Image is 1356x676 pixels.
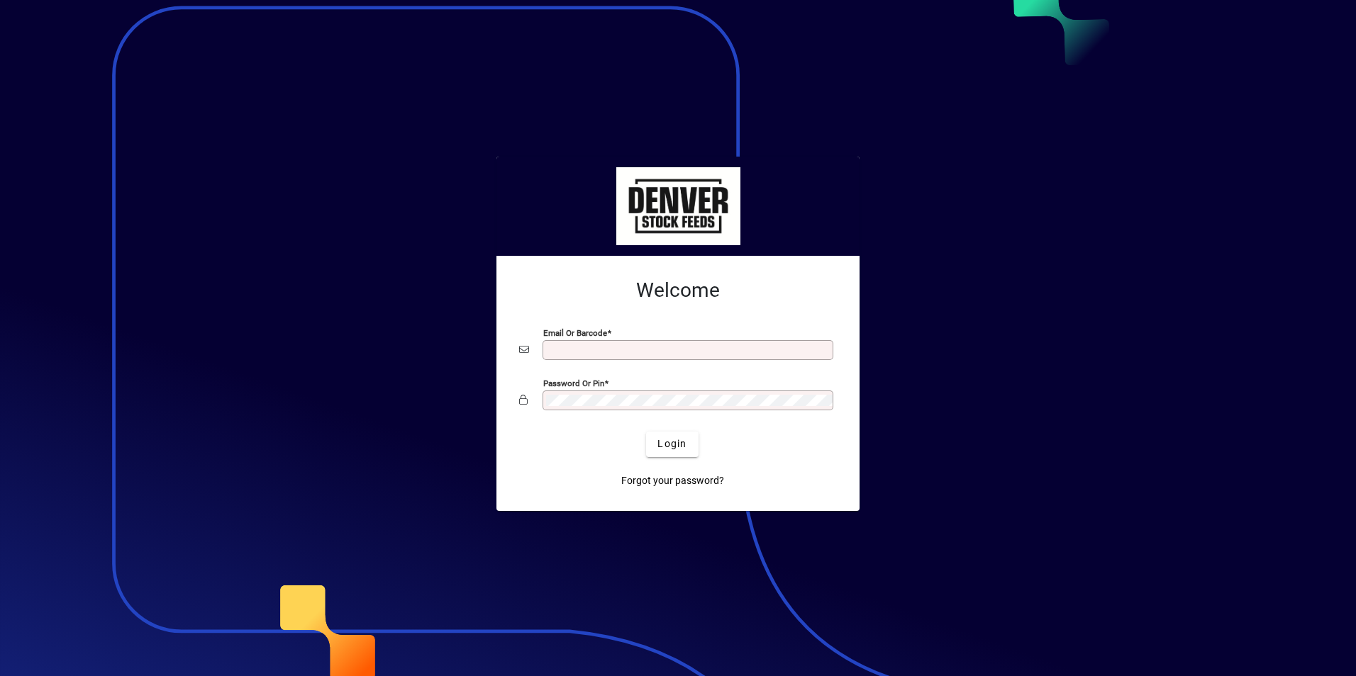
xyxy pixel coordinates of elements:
[519,278,837,303] h2: Welcome
[646,432,698,457] button: Login
[616,468,730,494] a: Forgot your password?
[543,327,607,337] mat-label: Email or Barcode
[621,473,724,488] span: Forgot your password?
[543,378,604,388] mat-label: Password or Pin
[657,436,687,451] span: Login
